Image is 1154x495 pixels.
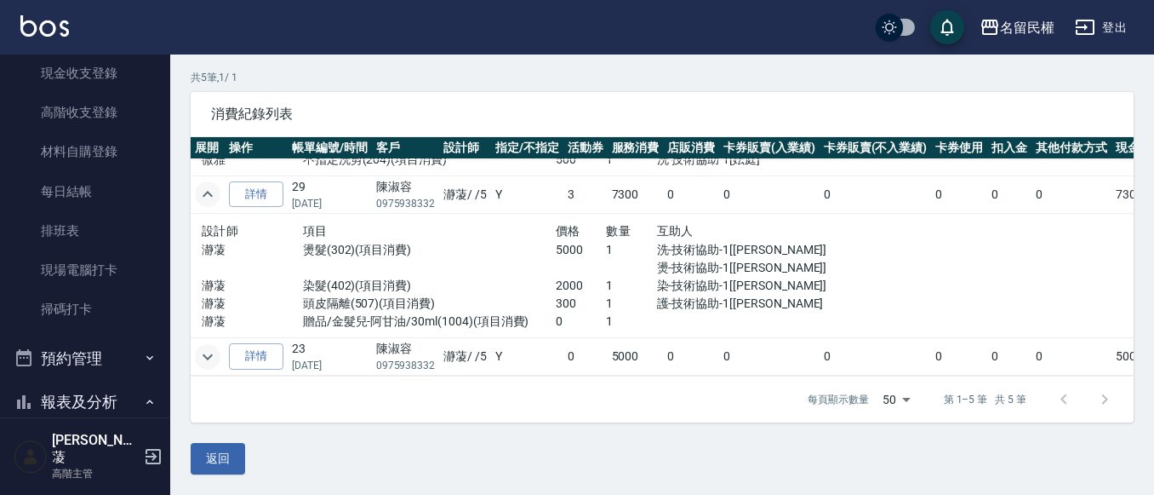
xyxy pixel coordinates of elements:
[556,277,606,295] p: 2000
[606,151,656,169] p: 1
[303,224,328,238] span: 項目
[303,295,556,313] p: 頭皮隔離(507)(項目消費)
[7,211,163,250] a: 排班表
[7,132,163,171] a: 材料自購登錄
[719,137,820,159] th: 卡券販賣(入業績)
[657,259,808,277] p: 燙-技術協助-1[[PERSON_NAME]]
[944,392,1026,407] p: 第 1–5 筆 共 5 筆
[663,338,719,376] td: 0
[1031,137,1111,159] th: 其他付款方式
[7,54,163,93] a: 現金收支登錄
[439,338,491,376] td: 瀞蓤 / /5
[606,313,656,331] p: 1
[229,181,283,208] a: 詳情
[820,338,932,376] td: 0
[202,313,303,331] p: 瀞蓤
[52,466,139,481] p: 高階主管
[303,151,556,169] p: 不指定洗剪(204)(項目消費)
[930,10,964,44] button: save
[7,380,163,424] button: 報表及分析
[556,151,606,169] p: 500
[491,338,563,376] td: Y
[303,241,556,259] p: 燙髮(302)(項目消費)
[292,196,368,211] p: [DATE]
[7,250,163,290] a: 現場電腦打卡
[931,176,987,213] td: 0
[20,15,69,37] img: Logo
[195,181,220,207] button: expand row
[288,338,372,376] td: 23
[202,295,303,313] p: 瀞蓤
[663,137,719,159] th: 店販消費
[372,176,440,213] td: 陳淑容
[719,338,820,376] td: 0
[719,176,820,213] td: 0
[195,344,220,370] button: expand row
[202,241,303,259] p: 瀞蓤
[1000,17,1054,38] div: 名留民權
[292,358,368,373] p: [DATE]
[7,93,163,132] a: 高階收支登錄
[439,176,491,213] td: 瀞蓤 / /5
[563,176,608,213] td: 3
[372,137,440,159] th: 客戶
[14,440,48,474] img: Person
[606,224,631,238] span: 數量
[931,338,987,376] td: 0
[556,224,580,238] span: 價格
[288,176,372,213] td: 29
[657,224,694,238] span: 互助人
[657,277,808,295] p: 染-技術協助-1[[PERSON_NAME]]
[606,295,656,313] p: 1
[376,358,436,373] p: 0975938332
[211,106,1113,123] span: 消費紀錄列表
[563,137,608,159] th: 活動券
[987,176,1031,213] td: 0
[931,137,987,159] th: 卡券使用
[7,172,163,211] a: 每日結帳
[225,137,288,159] th: 操作
[491,137,563,159] th: 指定/不指定
[606,277,656,295] p: 1
[191,70,1134,85] p: 共 5 筆, 1 / 1
[876,377,917,423] div: 50
[987,137,1031,159] th: 扣入金
[608,137,664,159] th: 服務消費
[973,10,1061,45] button: 名留民權
[608,338,664,376] td: 5000
[657,151,808,169] p: 洗-技術協助-1[妘庭]
[439,137,491,159] th: 設計師
[202,151,303,169] p: 微雅
[376,196,436,211] p: 0975938332
[820,137,932,159] th: 卡券販賣(不入業績)
[202,224,238,238] span: 設計師
[606,241,656,259] p: 1
[608,176,664,213] td: 7300
[1068,12,1134,43] button: 登出
[820,176,932,213] td: 0
[491,176,563,213] td: Y
[303,277,556,295] p: 染髮(402)(項目消費)
[1031,176,1111,213] td: 0
[657,295,808,313] p: 護-技術協助-1[[PERSON_NAME]
[7,290,163,329] a: 掃碼打卡
[556,313,606,331] p: 0
[52,432,139,466] h5: [PERSON_NAME]蓤
[288,137,372,159] th: 帳單編號/時間
[303,313,556,331] p: 贈品/金髮兒-阿甘油/30ml(1004)(項目消費)
[563,338,608,376] td: 0
[987,338,1031,376] td: 0
[191,443,245,475] button: 返回
[556,295,606,313] p: 300
[202,277,303,295] p: 瀞蓤
[229,343,283,370] a: 詳情
[1031,338,1111,376] td: 0
[372,338,440,376] td: 陳淑容
[663,176,719,213] td: 0
[808,392,869,407] p: 每頁顯示數量
[191,137,225,159] th: 展開
[657,241,808,259] p: 洗-技術協助-1[[PERSON_NAME]]
[7,337,163,381] button: 預約管理
[556,241,606,259] p: 5000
